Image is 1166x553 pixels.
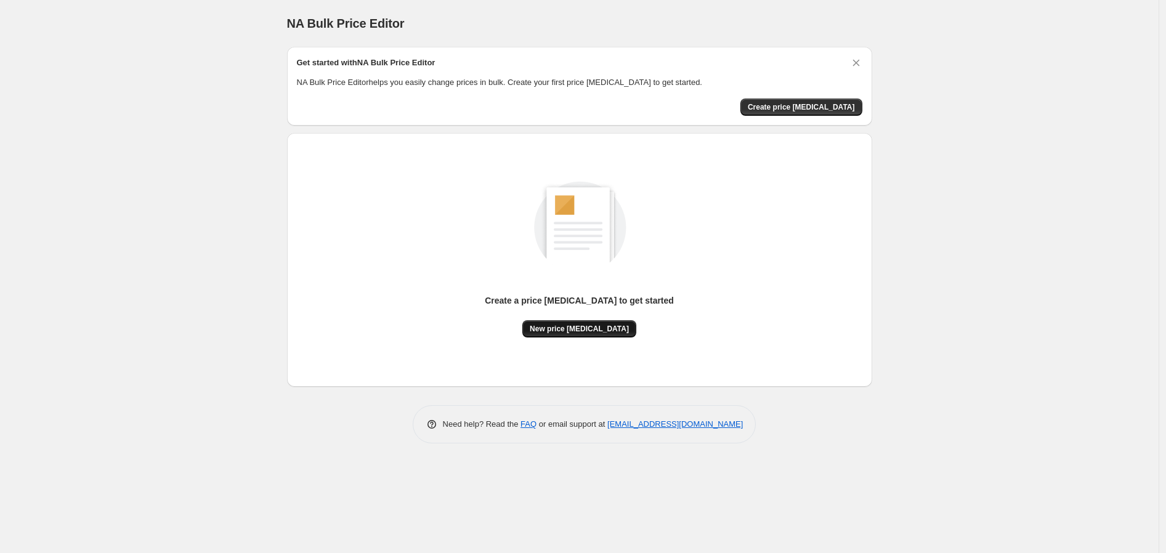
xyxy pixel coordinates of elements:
[607,419,743,429] a: [EMAIL_ADDRESS][DOMAIN_NAME]
[443,419,521,429] span: Need help? Read the
[485,294,674,307] p: Create a price [MEDICAL_DATA] to get started
[850,57,862,69] button: Dismiss card
[297,76,862,89] p: NA Bulk Price Editor helps you easily change prices in bulk. Create your first price [MEDICAL_DAT...
[520,419,536,429] a: FAQ
[748,102,855,112] span: Create price [MEDICAL_DATA]
[740,99,862,116] button: Create price change job
[287,17,405,30] span: NA Bulk Price Editor
[536,419,607,429] span: or email support at
[522,320,636,337] button: New price [MEDICAL_DATA]
[297,57,435,69] h2: Get started with NA Bulk Price Editor
[530,324,629,334] span: New price [MEDICAL_DATA]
